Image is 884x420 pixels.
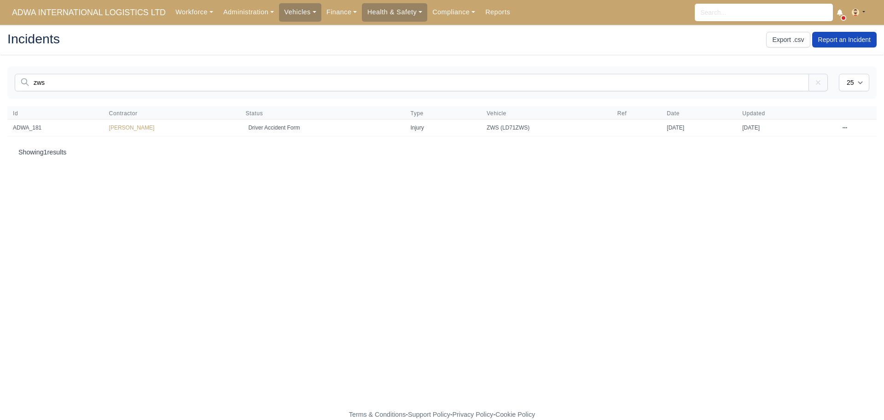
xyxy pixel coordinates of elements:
[13,110,98,117] span: Id
[408,411,450,418] a: Support Policy
[617,110,656,117] span: Ref
[109,110,138,117] span: Contractor
[7,3,170,22] span: ADWA INTERNATIONAL LOGISTICS LTD
[109,124,155,131] a: [PERSON_NAME]
[18,148,866,157] p: Showing results
[487,110,606,117] span: Vehicle
[453,411,494,418] a: Privacy Policy
[362,3,427,21] a: Health & Safety
[245,110,270,117] button: Status
[349,411,406,418] a: Terms & Conditions
[667,110,680,117] span: Date
[838,376,884,420] iframe: Chat Widget
[7,4,170,22] a: ADWA INTERNATIONAL LOGISTICS LTD
[109,110,145,117] button: Contractor
[766,32,810,47] a: Export .csv
[245,110,263,117] span: Status
[812,32,877,47] a: Report an Incident
[44,148,47,156] span: 1
[15,74,809,91] input: Search
[737,119,837,136] td: [DATE]
[742,110,765,117] span: Updated
[480,3,515,21] a: Reports
[170,3,218,21] a: Workforce
[427,3,480,21] a: Compliance
[7,119,104,136] td: ADWA_181
[695,4,833,21] input: Search...
[7,32,435,45] h2: Incidents
[180,409,704,420] div: - - -
[410,110,430,117] button: Type
[218,3,279,21] a: Administration
[495,411,535,418] a: Cookie Policy
[405,119,481,136] td: Injury
[742,110,773,117] button: Updated
[667,110,687,117] button: Date
[245,124,302,132] span: Driver Accident Form
[481,119,612,136] td: ZWS (LD71ZWS)
[661,119,737,136] td: [DATE]
[279,3,321,21] a: Vehicles
[0,24,884,55] div: Incidents
[410,110,423,117] span: Type
[321,3,362,21] a: Finance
